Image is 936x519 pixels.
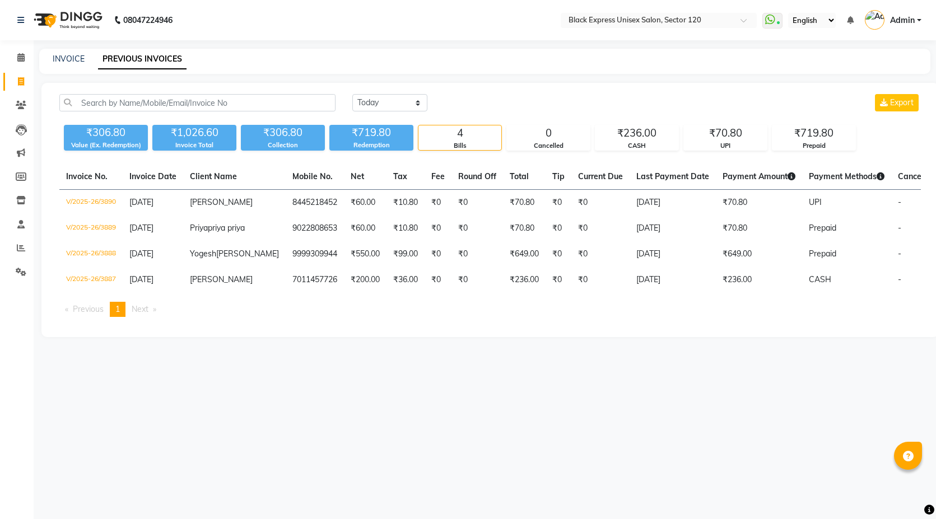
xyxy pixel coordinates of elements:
[507,141,590,151] div: Cancelled
[190,249,216,259] span: Yogesh
[898,197,901,207] span: -
[630,190,716,216] td: [DATE]
[351,171,364,181] span: Net
[190,197,253,207] span: [PERSON_NAME]
[425,216,451,241] td: ₹0
[59,216,123,241] td: V/2025-26/3889
[451,267,503,293] td: ₹0
[716,267,802,293] td: ₹236.00
[546,216,571,241] td: ₹0
[571,267,630,293] td: ₹0
[503,241,546,267] td: ₹649.00
[129,249,153,259] span: [DATE]
[59,94,336,111] input: Search by Name/Mobile/Email/Invoice No
[458,171,496,181] span: Round Off
[809,197,822,207] span: UPI
[889,474,925,508] iframe: chat widget
[216,249,279,259] span: [PERSON_NAME]
[425,267,451,293] td: ₹0
[716,216,802,241] td: ₹70.80
[684,125,767,141] div: ₹70.80
[129,197,153,207] span: [DATE]
[64,125,148,141] div: ₹306.80
[503,267,546,293] td: ₹236.00
[286,241,344,267] td: 9999309944
[716,190,802,216] td: ₹70.80
[630,216,716,241] td: [DATE]
[684,141,767,151] div: UPI
[507,125,590,141] div: 0
[546,190,571,216] td: ₹0
[546,241,571,267] td: ₹0
[64,141,148,150] div: Value (Ex. Redemption)
[53,54,85,64] a: INVOICE
[418,141,501,151] div: Bills
[123,4,173,36] b: 08047224946
[241,125,325,141] div: ₹306.80
[152,125,236,141] div: ₹1,026.60
[292,171,333,181] span: Mobile No.
[898,274,901,284] span: -
[29,4,105,36] img: logo
[386,216,425,241] td: ₹10.80
[425,190,451,216] td: ₹0
[875,94,919,111] button: Export
[190,223,208,233] span: Priya
[386,241,425,267] td: ₹99.00
[344,267,386,293] td: ₹200.00
[418,125,501,141] div: 4
[344,241,386,267] td: ₹550.00
[546,267,571,293] td: ₹0
[431,171,445,181] span: Fee
[630,241,716,267] td: [DATE]
[510,171,529,181] span: Total
[503,190,546,216] td: ₹70.80
[286,190,344,216] td: 8445218452
[66,171,108,181] span: Invoice No.
[898,249,901,259] span: -
[59,302,921,317] nav: Pagination
[59,241,123,267] td: V/2025-26/3888
[571,190,630,216] td: ₹0
[286,216,344,241] td: 9022808653
[578,171,623,181] span: Current Due
[208,223,245,233] span: priya priya
[152,141,236,150] div: Invoice Total
[898,223,901,233] span: -
[809,274,831,284] span: CASH
[865,10,884,30] img: Admin
[344,190,386,216] td: ₹60.00
[190,171,237,181] span: Client Name
[571,216,630,241] td: ₹0
[425,241,451,267] td: ₹0
[723,171,795,181] span: Payment Amount
[129,274,153,284] span: [DATE]
[329,125,413,141] div: ₹719.80
[503,216,546,241] td: ₹70.80
[772,141,855,151] div: Prepaid
[890,15,915,26] span: Admin
[286,267,344,293] td: 7011457726
[890,97,914,107] span: Export
[344,216,386,241] td: ₹60.00
[73,304,104,314] span: Previous
[190,274,253,284] span: [PERSON_NAME]
[386,190,425,216] td: ₹10.80
[386,267,425,293] td: ₹36.00
[636,171,709,181] span: Last Payment Date
[595,125,678,141] div: ₹236.00
[571,241,630,267] td: ₹0
[809,249,836,259] span: Prepaid
[329,141,413,150] div: Redemption
[451,241,503,267] td: ₹0
[595,141,678,151] div: CASH
[809,171,884,181] span: Payment Methods
[451,190,503,216] td: ₹0
[59,267,123,293] td: V/2025-26/3887
[552,171,565,181] span: Tip
[241,141,325,150] div: Collection
[129,223,153,233] span: [DATE]
[132,304,148,314] span: Next
[115,304,120,314] span: 1
[630,267,716,293] td: [DATE]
